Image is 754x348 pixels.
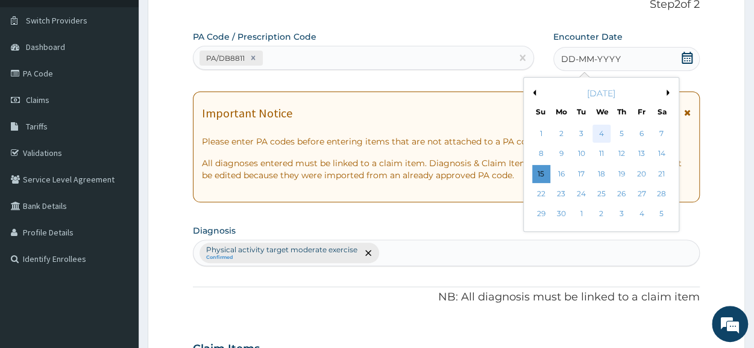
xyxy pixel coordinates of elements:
div: Choose Friday, June 13th, 2025 [632,145,650,163]
div: Choose Wednesday, June 11th, 2025 [592,145,611,163]
div: We [596,107,606,117]
p: Please enter PA codes before entering items that are not attached to a PA code [202,135,691,148]
div: Choose Saturday, July 5th, 2025 [653,205,671,223]
div: month 2025-06 [531,124,671,225]
div: Sa [657,107,667,117]
p: All diagnoses entered must be linked to a claim item. Diagnosis & Claim Items that are visible bu... [202,157,691,181]
div: Choose Tuesday, July 1st, 2025 [573,205,591,223]
div: Choose Friday, June 20th, 2025 [632,165,650,183]
div: Choose Thursday, July 3rd, 2025 [612,205,630,223]
div: Choose Monday, June 30th, 2025 [552,205,570,223]
span: Switch Providers [26,15,87,26]
div: Choose Sunday, June 15th, 2025 [532,165,550,183]
div: Choose Monday, June 23rd, 2025 [552,185,570,203]
div: Choose Thursday, June 26th, 2025 [612,185,630,203]
div: Tu [576,107,586,117]
div: Choose Tuesday, June 10th, 2025 [573,145,591,163]
div: Choose Saturday, June 28th, 2025 [653,185,671,203]
textarea: Type your message and hit 'Enter' [6,225,230,267]
div: Choose Saturday, June 7th, 2025 [653,125,671,143]
span: DD-MM-YYYY [561,53,621,65]
span: Dashboard [26,42,65,52]
button: Previous Month [530,90,536,96]
label: PA Code / Prescription Code [193,31,316,43]
div: Choose Wednesday, June 25th, 2025 [592,185,611,203]
label: Encounter Date [553,31,623,43]
h1: Important Notice [202,107,292,120]
div: PA/DB8811 [203,51,247,65]
p: NB: All diagnosis must be linked to a claim item [193,290,700,305]
span: Claims [26,95,49,105]
div: [DATE] [529,87,674,99]
div: Choose Saturday, June 21st, 2025 [653,165,671,183]
div: Choose Sunday, June 8th, 2025 [532,145,550,163]
div: Choose Wednesday, July 2nd, 2025 [592,205,611,223]
button: Next Month [667,90,673,96]
div: Choose Thursday, June 19th, 2025 [612,165,630,183]
div: Choose Friday, July 4th, 2025 [632,205,650,223]
span: We're online! [70,100,166,222]
div: Choose Friday, June 27th, 2025 [632,185,650,203]
div: Choose Thursday, June 5th, 2025 [612,125,630,143]
div: Choose Monday, June 16th, 2025 [552,165,570,183]
div: Choose Sunday, June 1st, 2025 [532,125,550,143]
div: Minimize live chat window [198,6,227,35]
div: Choose Wednesday, June 18th, 2025 [592,165,611,183]
div: Choose Tuesday, June 3rd, 2025 [573,125,591,143]
div: Mo [556,107,566,117]
div: Choose Tuesday, June 24th, 2025 [573,185,591,203]
div: Choose Wednesday, June 4th, 2025 [592,125,611,143]
div: Chat with us now [63,67,203,83]
div: Choose Thursday, June 12th, 2025 [612,145,630,163]
div: Choose Sunday, June 22nd, 2025 [532,185,550,203]
div: Choose Friday, June 6th, 2025 [632,125,650,143]
label: Diagnosis [193,225,236,237]
div: Choose Tuesday, June 17th, 2025 [573,165,591,183]
div: Choose Monday, June 9th, 2025 [552,145,570,163]
div: Choose Sunday, June 29th, 2025 [532,205,550,223]
div: Fr [636,107,647,117]
span: Tariffs [26,121,48,132]
div: Choose Monday, June 2nd, 2025 [552,125,570,143]
img: d_794563401_company_1708531726252_794563401 [22,60,49,90]
div: Choose Saturday, June 14th, 2025 [653,145,671,163]
div: Th [617,107,627,117]
div: Su [536,107,546,117]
